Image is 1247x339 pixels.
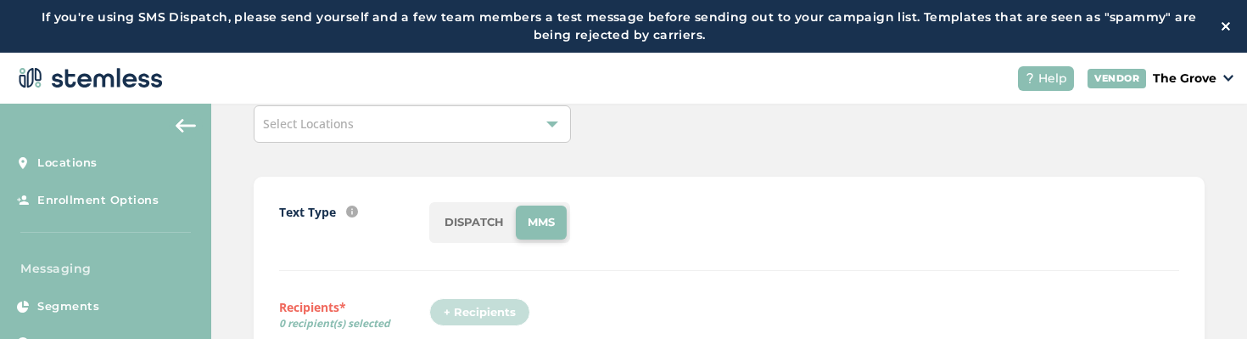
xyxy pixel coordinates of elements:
span: Help [1038,70,1067,88]
p: The Grove [1153,70,1216,88]
img: icon-help-white-03924b79.svg [1025,73,1035,83]
label: If you're using SMS Dispatch, please send yourself and a few team members a test message before s... [17,8,1222,44]
span: Select Locations [263,116,354,132]
span: Segments [37,298,99,315]
div: VENDOR [1088,69,1146,88]
label: Text Type [279,203,336,221]
img: icon-info-236977d2.svg [346,206,358,218]
iframe: Chat Widget [1162,257,1247,339]
img: icon_down-arrow-small-66adaf34.svg [1223,75,1233,82]
span: 0 recipient(s) selected [279,316,429,331]
img: icon-close-white-1ed751a3.svg [1222,22,1230,31]
label: Recipients* [279,298,429,337]
span: Locations [37,155,98,172]
li: MMS [516,206,567,240]
li: DISPATCH [433,206,516,240]
img: icon-arrow-back-accent-c549486e.svg [176,119,196,133]
span: Enrollment Options [37,192,159,209]
img: logo-dark-0685b13c.svg [14,61,163,95]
